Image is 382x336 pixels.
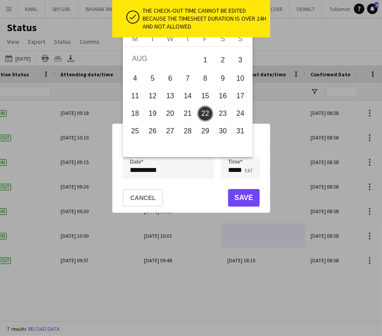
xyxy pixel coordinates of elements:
[186,35,190,43] span: T
[197,106,213,122] span: 22
[145,88,161,104] span: 12
[126,122,144,140] button: 25-08-2025
[126,50,196,70] td: AUG
[197,88,213,104] span: 15
[232,87,249,105] button: 17-08-2025
[232,105,249,122] button: 24-08-2025
[161,122,179,140] button: 27-08-2025
[238,35,243,43] span: S
[196,87,214,105] button: 15-08-2025
[180,71,196,86] span: 7
[232,50,249,70] button: 03-08-2025
[143,7,267,31] div: The check-out time cannot be edited because the timesheet duration is over 24h and not allowed.
[196,105,214,122] button: 22-08-2025
[214,87,232,105] button: 16-08-2025
[126,70,144,87] button: 04-08-2025
[127,71,143,86] span: 4
[232,51,248,69] span: 3
[203,35,207,43] span: F
[232,123,248,139] span: 31
[145,106,161,122] span: 19
[232,70,249,87] button: 10-08-2025
[126,87,144,105] button: 11-08-2025
[179,87,196,105] button: 14-08-2025
[161,87,179,105] button: 13-08-2025
[214,105,232,122] button: 23-08-2025
[167,35,173,43] span: W
[214,122,232,140] button: 30-08-2025
[161,105,179,122] button: 20-08-2025
[232,71,248,86] span: 10
[144,70,161,87] button: 05-08-2025
[232,88,248,104] span: 17
[215,123,231,139] span: 30
[179,70,196,87] button: 07-08-2025
[215,51,231,69] span: 2
[180,88,196,104] span: 14
[144,122,161,140] button: 26-08-2025
[150,35,155,43] span: T
[215,88,231,104] span: 16
[196,122,214,140] button: 29-08-2025
[197,51,213,69] span: 1
[161,70,179,87] button: 06-08-2025
[180,123,196,139] span: 28
[179,122,196,140] button: 28-08-2025
[214,50,232,70] button: 02-08-2025
[144,105,161,122] button: 19-08-2025
[214,70,232,87] button: 09-08-2025
[127,123,143,139] span: 25
[197,123,213,139] span: 29
[215,71,231,86] span: 9
[196,70,214,87] button: 08-08-2025
[162,71,178,86] span: 6
[145,71,161,86] span: 5
[126,105,144,122] button: 18-08-2025
[179,105,196,122] button: 21-08-2025
[162,106,178,122] span: 20
[127,106,143,122] span: 18
[145,123,161,139] span: 26
[180,106,196,122] span: 21
[215,106,231,122] span: 23
[144,87,161,105] button: 12-08-2025
[232,122,249,140] button: 31-08-2025
[132,35,138,43] span: M
[232,106,248,122] span: 24
[197,71,213,86] span: 8
[162,123,178,139] span: 27
[162,88,178,104] span: 13
[196,50,214,70] button: 01-08-2025
[127,88,143,104] span: 11
[220,35,225,43] span: S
